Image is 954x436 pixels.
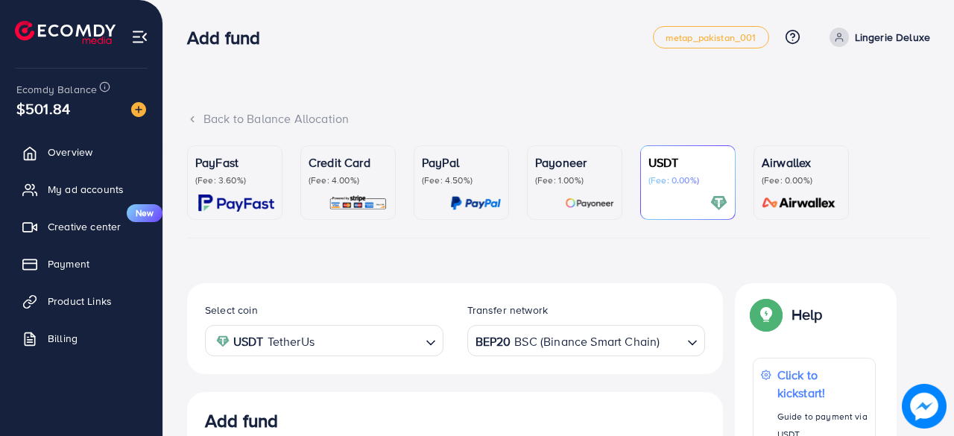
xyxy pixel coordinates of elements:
span: My ad accounts [48,182,124,197]
img: card [565,195,614,212]
p: Airwallex [762,154,841,171]
input: Search for option [661,329,681,353]
span: metap_pakistan_001 [666,33,756,42]
p: (Fee: 0.00%) [762,174,841,186]
span: Creative center [48,219,121,234]
a: Lingerie Deluxe [824,28,930,47]
p: USDT [648,154,727,171]
strong: USDT [233,331,264,353]
span: $501.84 [16,98,70,119]
img: card [710,195,727,212]
a: Creative centerNew [11,212,151,241]
a: Billing [11,323,151,353]
img: logo [15,21,116,44]
p: PayPal [422,154,501,171]
img: card [757,195,841,212]
div: Search for option [205,325,443,356]
img: coin [216,335,230,348]
img: card [329,195,388,212]
div: Search for option [467,325,706,356]
p: Lingerie Deluxe [855,28,930,46]
p: (Fee: 4.50%) [422,174,501,186]
img: menu [131,28,148,45]
div: Back to Balance Allocation [187,110,930,127]
p: Click to kickstart! [777,366,868,402]
a: metap_pakistan_001 [653,26,769,48]
label: Transfer network [467,303,549,317]
a: Overview [11,137,151,167]
h3: Add fund [205,410,278,432]
p: Payoneer [535,154,614,171]
input: Search for option [319,329,420,353]
span: New [127,204,162,222]
span: Overview [48,145,92,159]
strong: BEP20 [476,331,511,353]
img: card [198,195,274,212]
a: My ad accounts [11,174,151,204]
img: Popup guide [753,301,780,328]
a: Product Links [11,286,151,316]
p: (Fee: 4.00%) [309,174,388,186]
a: Payment [11,249,151,279]
p: (Fee: 3.60%) [195,174,274,186]
span: Billing [48,331,78,346]
p: Credit Card [309,154,388,171]
h3: Add fund [187,27,272,48]
label: Select coin [205,303,258,317]
img: card [450,195,501,212]
span: BSC (Binance Smart Chain) [514,331,660,353]
span: Payment [48,256,89,271]
p: (Fee: 0.00%) [648,174,727,186]
img: image [903,385,947,429]
img: image [131,102,146,117]
span: Product Links [48,294,112,309]
p: (Fee: 1.00%) [535,174,614,186]
span: Ecomdy Balance [16,82,97,97]
p: PayFast [195,154,274,171]
p: Help [792,306,823,323]
span: TetherUs [268,331,315,353]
